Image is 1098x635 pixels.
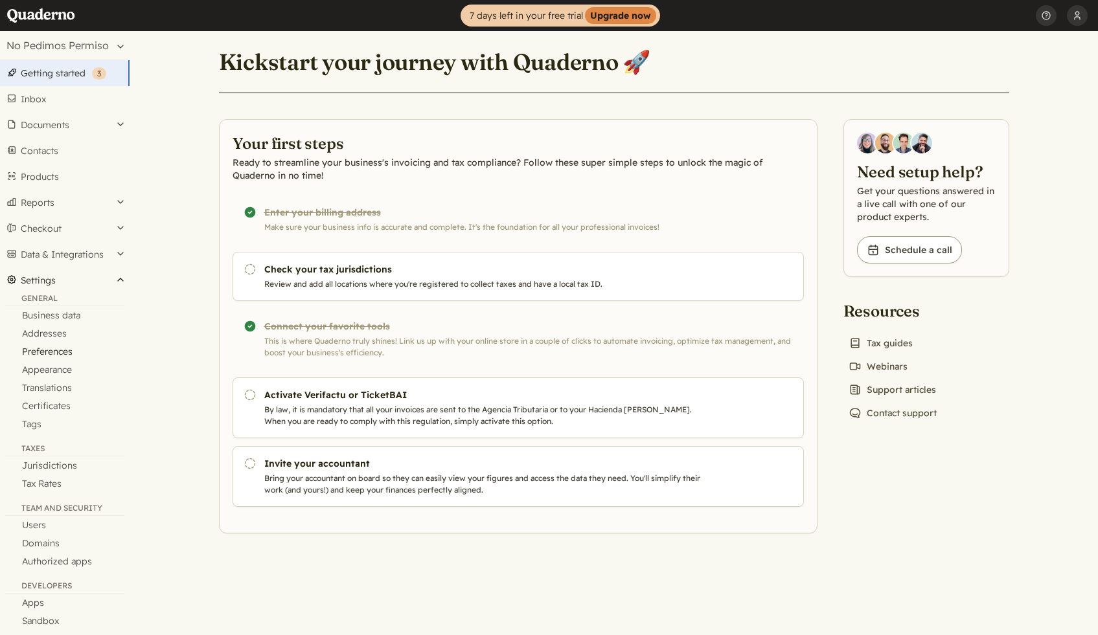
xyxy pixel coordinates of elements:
a: Contact support [843,404,942,422]
p: Get your questions answered in a live call with one of our product experts. [857,184,996,223]
a: Webinars [843,357,913,375]
h2: Your first steps [233,133,804,153]
a: Activate Verifactu or TicketBAI By law, it is mandatory that all your invoices are sent to the Ag... [233,377,804,438]
a: Invite your accountant Bring your accountant on board so they can easily view your figures and ac... [233,446,804,507]
h2: Resources [843,300,942,321]
h3: Check your tax jurisdictions [264,263,706,276]
h1: Kickstart your journey with Quaderno 🚀 [219,48,651,76]
strong: Upgrade now [585,7,656,24]
a: 7 days left in your free trialUpgrade now [461,5,660,27]
a: Check your tax jurisdictions Review and add all locations where you're registered to collect taxe... [233,252,804,301]
img: Javier Rubio, DevRel at Quaderno [911,133,932,153]
h3: Activate Verifactu or TicketBAI [264,388,706,401]
a: Tax guides [843,334,918,352]
img: Ivo Oltmans, Business Developer at Quaderno [893,133,914,153]
h2: Need setup help? [857,161,996,182]
img: Jairo Fumero, Account Executive at Quaderno [875,133,896,153]
div: Developers [5,581,124,594]
a: Support articles [843,381,941,399]
p: Bring your accountant on board so they can easily view your figures and access the data they need... [264,473,706,496]
h3: Invite your accountant [264,457,706,470]
div: General [5,293,124,306]
p: By law, it is mandatory that all your invoices are sent to the Agencia Tributaria or to your Haci... [264,404,706,427]
p: Review and add all locations where you're registered to collect taxes and have a local tax ID. [264,278,706,290]
div: Team and security [5,503,124,516]
img: Diana Carrasco, Account Executive at Quaderno [857,133,878,153]
span: 3 [97,69,101,78]
p: Ready to streamline your business's invoicing and tax compliance? Follow these super simple steps... [233,156,804,182]
div: Taxes [5,443,124,456]
a: Schedule a call [857,236,962,263]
